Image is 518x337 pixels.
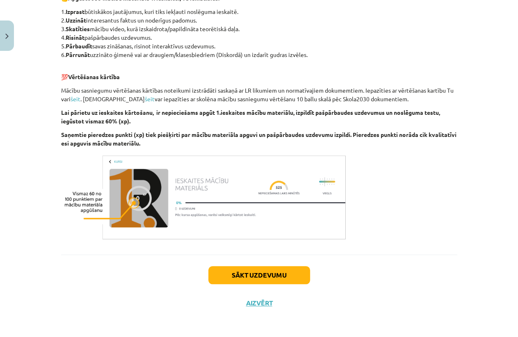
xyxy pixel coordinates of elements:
[61,86,457,103] p: Mācību sasniegumu vērtēšanas kārtības noteikumi izstrādāti saskaņā ar LR likumiem un normatīvajie...
[66,16,86,24] b: Uzzināt
[5,34,9,39] img: icon-close-lesson-0947bae3869378f0d4975bcd49f059093ad1ed9edebbc8119c70593378902aed.svg
[145,95,155,102] a: šeit
[66,8,84,15] b: Izprast
[61,131,456,147] b: Saņemtie pieredzes punkti (xp) tiek piešķirti par mācību materiāla apguvi un pašpārbaudes uzdevum...
[208,266,310,284] button: Sākt uzdevumu
[68,73,120,80] b: Vērtēšanas kārtība
[61,64,457,81] p: 💯
[66,51,90,58] b: Pārrunāt
[66,34,84,41] b: Risināt
[66,25,90,32] b: Skatīties
[244,299,275,307] button: Aizvērt
[71,95,80,102] a: šeit
[61,7,457,59] p: 1. būtiskākos jautājumus, kuri tiks iekļauti noslēguma ieskaitē. 2. interesantus faktus un noderī...
[66,42,92,50] b: Pārbaudīt
[61,109,440,125] b: Lai pārietu uz ieskaites kārtošanu, ir nepieciešams apgūt 1.ieskaites mācību materiālu, izpildīt ...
